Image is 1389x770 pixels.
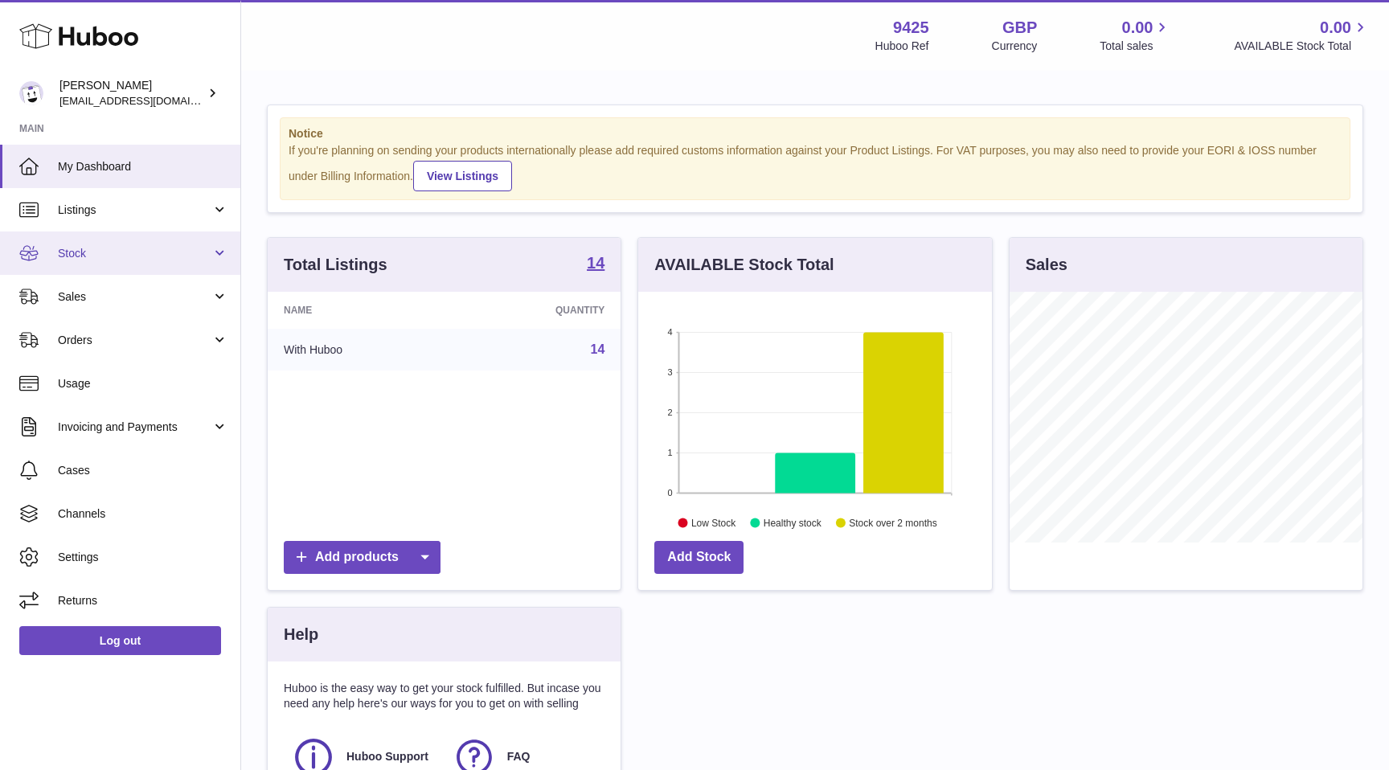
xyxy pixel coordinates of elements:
span: Sales [58,289,211,305]
h3: Sales [1026,254,1067,276]
div: Huboo Ref [875,39,929,54]
strong: Notice [289,126,1342,141]
strong: GBP [1002,17,1037,39]
span: My Dashboard [58,159,228,174]
span: Invoicing and Payments [58,420,211,435]
a: Add Stock [654,541,744,574]
span: FAQ [507,749,531,764]
td: With Huboo [268,329,454,371]
strong: 14 [587,255,604,271]
span: Settings [58,550,228,565]
a: Log out [19,626,221,655]
text: Low Stock [691,517,736,528]
a: View Listings [413,161,512,191]
span: Usage [58,376,228,391]
text: 3 [668,367,673,377]
a: 14 [587,255,604,274]
span: 0.00 [1320,17,1351,39]
text: 2 [668,408,673,417]
h3: Total Listings [284,254,387,276]
a: 0.00 AVAILABLE Stock Total [1234,17,1370,54]
span: Total sales [1100,39,1171,54]
h3: AVAILABLE Stock Total [654,254,834,276]
div: [PERSON_NAME] [59,78,204,109]
a: 0.00 Total sales [1100,17,1171,54]
text: 0 [668,488,673,498]
div: If you're planning on sending your products internationally please add required customs informati... [289,143,1342,191]
h3: Help [284,624,318,645]
span: Listings [58,203,211,218]
span: Huboo Support [346,749,428,764]
span: Cases [58,463,228,478]
span: Orders [58,333,211,348]
div: Currency [992,39,1038,54]
span: Channels [58,506,228,522]
span: Stock [58,246,211,261]
th: Quantity [454,292,621,329]
p: Huboo is the easy way to get your stock fulfilled. But incase you need any help here's our ways f... [284,681,604,711]
text: 1 [668,448,673,457]
a: 14 [591,342,605,356]
a: Add products [284,541,440,574]
img: huboo@cbdmd.com [19,81,43,105]
span: 0.00 [1122,17,1153,39]
th: Name [268,292,454,329]
text: 4 [668,327,673,337]
span: [EMAIL_ADDRESS][DOMAIN_NAME] [59,94,236,107]
span: Returns [58,593,228,608]
text: Stock over 2 months [850,517,937,528]
span: AVAILABLE Stock Total [1234,39,1370,54]
strong: 9425 [893,17,929,39]
text: Healthy stock [764,517,822,528]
